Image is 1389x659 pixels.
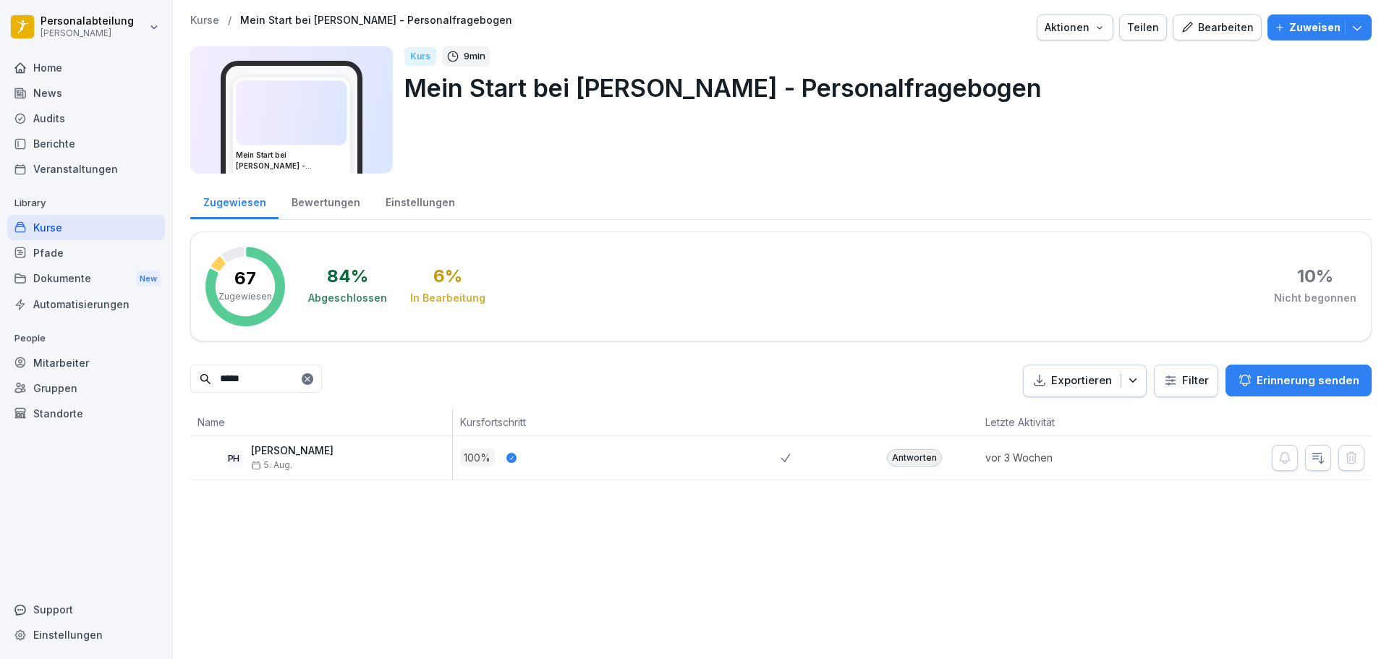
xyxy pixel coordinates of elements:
a: Gruppen [7,375,165,401]
a: Einstellungen [373,182,467,219]
a: News [7,80,165,106]
p: Library [7,192,165,215]
div: New [136,271,161,287]
a: Zugewiesen [190,182,279,219]
button: Erinnerung senden [1226,365,1372,396]
a: Berichte [7,131,165,156]
p: Kursfortschritt [460,414,774,430]
div: PH [224,448,244,468]
p: 67 [234,270,256,287]
p: Erinnerung senden [1257,373,1359,388]
a: Automatisierungen [7,292,165,317]
div: Filter [1163,373,1209,388]
h3: Mein Start bei [PERSON_NAME] - Personalfragebogen [236,150,347,171]
span: 5. Aug. [251,460,292,470]
div: Abgeschlossen [308,291,387,305]
div: Aktionen [1045,20,1105,35]
p: Mein Start bei [PERSON_NAME] - Personalfragebogen [404,69,1360,106]
p: Name [197,414,445,430]
div: Support [7,597,165,622]
p: Personalabteilung [41,15,134,27]
div: Bearbeiten [1181,20,1254,35]
p: vor 3 Wochen [985,450,1142,465]
p: [PERSON_NAME] [41,28,134,38]
p: Letzte Aktivität [985,414,1135,430]
div: Nicht begonnen [1274,291,1356,305]
div: 6 % [433,268,462,285]
div: Dokumente [7,265,165,292]
button: Filter [1155,365,1218,396]
a: Home [7,55,165,80]
button: Zuweisen [1267,14,1372,41]
div: 10 % [1297,268,1333,285]
button: Teilen [1119,14,1167,41]
p: [PERSON_NAME] [251,445,334,457]
a: Mitarbeiter [7,350,165,375]
p: 9 min [464,49,485,64]
p: People [7,327,165,350]
a: DokumenteNew [7,265,165,292]
div: Kurs [404,47,436,66]
button: Exportieren [1023,365,1147,397]
a: Kurse [7,215,165,240]
div: Antworten [887,449,942,467]
div: In Bearbeitung [410,291,485,305]
a: Bewertungen [279,182,373,219]
a: Standorte [7,401,165,426]
div: 84 % [327,268,368,285]
p: / [228,14,231,27]
p: Zuweisen [1289,20,1341,35]
p: Zugewiesen [218,290,272,303]
p: Exportieren [1051,373,1112,389]
a: Kurse [190,14,219,27]
a: Pfade [7,240,165,265]
a: Audits [7,106,165,131]
a: Einstellungen [7,622,165,647]
button: Bearbeiten [1173,14,1262,41]
div: Teilen [1127,20,1159,35]
a: Veranstaltungen [7,156,165,182]
button: Aktionen [1037,14,1113,41]
a: Mein Start bei [PERSON_NAME] - Personalfragebogen [240,14,512,27]
p: 100 % [460,448,495,467]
